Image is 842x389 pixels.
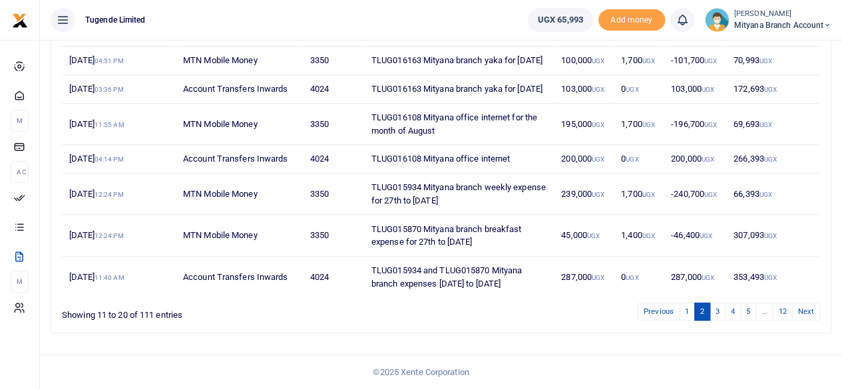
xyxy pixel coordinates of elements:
td: 0 [614,257,664,297]
a: 12 [772,303,792,321]
small: UGX [642,57,655,65]
td: -46,400 [664,215,726,256]
img: profile-user [705,8,729,32]
small: UGX [592,274,604,281]
small: 04:14 PM [95,156,124,163]
td: [DATE] [62,47,176,75]
small: UGX [704,191,717,198]
a: Add money [598,14,665,24]
td: 66,393 [726,174,820,215]
small: UGX [592,57,604,65]
small: 03:36 PM [95,86,124,93]
small: UGX [626,86,638,93]
a: 5 [740,303,756,321]
a: UGX 65,993 [528,8,593,32]
td: 69,693 [726,104,820,145]
td: 4024 [303,257,364,297]
td: 4024 [303,75,364,104]
small: UGX [700,232,712,239]
small: UGX [702,86,714,93]
td: 0 [614,145,664,174]
small: 12:24 PM [95,191,124,198]
li: Toup your wallet [598,9,665,31]
li: Ac [11,161,29,183]
small: UGX [764,86,777,93]
small: UGX [592,156,604,163]
td: [DATE] [62,257,176,297]
small: UGX [642,121,655,128]
a: profile-user [PERSON_NAME] Mityana Branch Account [705,8,831,32]
td: 103,000 [554,75,614,104]
td: 103,000 [664,75,726,104]
td: 195,000 [554,104,614,145]
td: [DATE] [62,215,176,256]
small: UGX [587,232,600,239]
td: 287,000 [664,257,726,297]
span: Add money [598,9,665,31]
span: UGX 65,993 [538,13,583,27]
small: UGX [642,191,655,198]
td: 4024 [303,145,364,174]
td: -196,700 [664,104,726,145]
td: [DATE] [62,174,176,215]
small: UGX [592,86,604,93]
td: 1,700 [614,104,664,145]
small: UGX [702,156,714,163]
td: 100,000 [554,47,614,75]
small: UGX [626,156,638,163]
small: 12:24 PM [95,232,124,239]
td: TLUG016163 Mityana branch yaka for [DATE] [364,75,554,104]
td: MTN Mobile Money [176,215,303,256]
small: UGX [759,191,772,198]
td: Account Transfers Inwards [176,257,303,297]
td: 200,000 [664,145,726,174]
td: 3350 [303,104,364,145]
td: [DATE] [62,145,176,174]
small: UGX [592,191,604,198]
td: -101,700 [664,47,726,75]
td: 353,493 [726,257,820,297]
td: 287,000 [554,257,614,297]
td: Account Transfers Inwards [176,145,303,174]
small: UGX [759,57,772,65]
small: UGX [592,121,604,128]
td: [DATE] [62,75,176,104]
a: 4 [725,303,741,321]
a: 1 [679,303,695,321]
td: -240,700 [664,174,726,215]
small: 04:51 PM [95,57,124,65]
td: TLUG015870 Mityana branch breakfast expense for 27th to [DATE] [364,215,554,256]
td: 3350 [303,174,364,215]
small: UGX [764,156,777,163]
td: 307,093 [726,215,820,256]
div: Showing 11 to 20 of 111 entries [62,301,373,322]
small: 11:40 AM [95,274,124,281]
td: MTN Mobile Money [176,104,303,145]
td: TLUG016108 Mityana office internet [364,145,554,174]
td: 200,000 [554,145,614,174]
small: UGX [642,232,655,239]
td: Account Transfers Inwards [176,75,303,104]
td: TLUG015934 Mityana branch weekly expense for 27th to [DATE] [364,174,554,215]
td: 1,400 [614,215,664,256]
td: 0 [614,75,664,104]
td: TLUG015934 and TLUG015870 Mityana branch expenses [DATE] to [DATE] [364,257,554,297]
small: UGX [764,274,777,281]
small: UGX [702,274,714,281]
a: 2 [694,303,710,321]
td: 3350 [303,215,364,256]
td: 172,693 [726,75,820,104]
small: UGX [626,274,638,281]
small: [PERSON_NAME] [734,9,831,20]
small: 11:55 AM [95,121,124,128]
td: 3350 [303,47,364,75]
small: UGX [704,57,717,65]
a: 3 [710,303,726,321]
small: UGX [759,121,772,128]
li: Wallet ballance [523,8,598,32]
a: logo-small logo-large logo-large [12,15,28,25]
li: M [11,110,29,132]
span: Mityana Branch Account [734,19,831,31]
td: MTN Mobile Money [176,174,303,215]
td: 1,700 [614,47,664,75]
